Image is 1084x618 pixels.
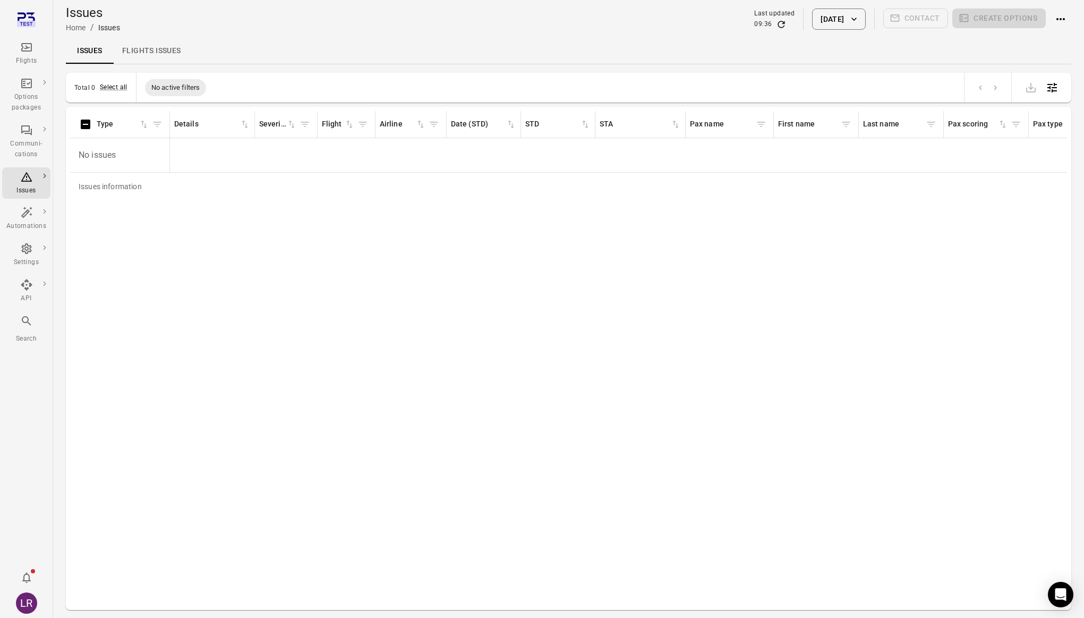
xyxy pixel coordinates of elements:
span: Date (STD) [451,118,516,130]
div: Sort by airline in ascending order [380,118,426,130]
li: / [90,21,94,34]
div: STA [600,118,670,130]
div: Flights [6,56,46,66]
button: Filter by pax score [1008,116,1024,132]
span: Please make a selection to create communications [883,9,949,30]
a: Automations [2,203,50,235]
div: Total 0 [74,84,96,91]
a: API [2,275,50,307]
button: Laufey Rut [12,588,41,618]
div: Automations [6,221,46,232]
button: [DATE] [812,9,865,30]
button: Search [2,311,50,347]
span: Type [97,118,149,130]
div: Sort by flight in ascending order [322,118,355,130]
div: Issues [6,185,46,196]
div: Issues [98,22,120,33]
div: Options packages [6,92,46,113]
div: Last updated [754,9,795,19]
span: Flight [322,118,355,130]
div: Airline [380,118,415,130]
span: Airline [380,118,426,130]
a: Flights [2,38,50,70]
span: Please make a selection to export [1020,82,1042,92]
div: Sort by type in ascending order [97,118,149,130]
div: Last name [863,118,923,130]
div: Flight [322,118,344,130]
span: Select all items that match the filters [100,82,127,93]
div: Date (STD) [451,118,506,130]
div: Search [6,334,46,344]
button: Filter by pax type [1066,116,1082,132]
div: 09:36 [754,19,772,30]
button: Filter by severity [297,116,313,132]
span: STD [525,118,591,130]
span: Please make a selection to create an option package [952,9,1046,30]
p: No issues [74,140,165,170]
div: Issues information [70,173,150,200]
button: Refresh data [776,19,787,30]
a: Flights issues [114,38,190,64]
div: LR [16,592,37,614]
div: STD [525,118,580,130]
nav: Breadcrumbs [66,21,120,34]
div: Sort by date (STA) in ascending order [451,118,516,130]
div: Pax scoring [948,118,997,130]
div: Type [97,118,139,130]
div: Details [174,118,240,130]
div: First name [778,118,838,130]
a: Issues [2,167,50,199]
div: Sort by severity in ascending order [259,118,297,130]
button: Open table configuration [1042,77,1063,98]
span: Severity [259,118,297,130]
button: Filter by type [149,116,165,132]
div: Sort by STA in ascending order [600,118,681,130]
div: Sort by details in ascending order [174,118,250,130]
span: Details [174,118,250,130]
button: Filter by pax first name [838,116,854,132]
span: STA [600,118,681,130]
a: Issues [66,38,114,64]
div: Sort by pax score in ascending order [948,118,1008,130]
div: API [6,293,46,304]
div: Communi-cations [6,139,46,160]
button: Actions [1050,9,1071,30]
button: Filter by flight [355,116,371,132]
span: Pax scoring [948,118,1008,130]
a: Settings [2,239,50,271]
a: Home [66,23,86,32]
div: Severity [259,118,286,130]
button: Select all [100,82,127,93]
div: Pax name [690,118,753,130]
div: Local navigation [66,38,1071,64]
div: Open Intercom Messenger [1048,582,1073,607]
div: Sort by STA in ascending order [525,118,591,130]
div: Settings [6,257,46,268]
button: Filter by airline [426,116,442,132]
h1: Issues [66,4,120,21]
div: Pax type [1033,118,1066,130]
nav: pagination navigation [973,81,1003,95]
span: No active filters [145,82,207,93]
a: Communi-cations [2,121,50,163]
button: Notifications [16,567,37,588]
button: Filter by pax last name [923,116,939,132]
a: Options packages [2,74,50,116]
button: Filter by pax [753,116,769,132]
